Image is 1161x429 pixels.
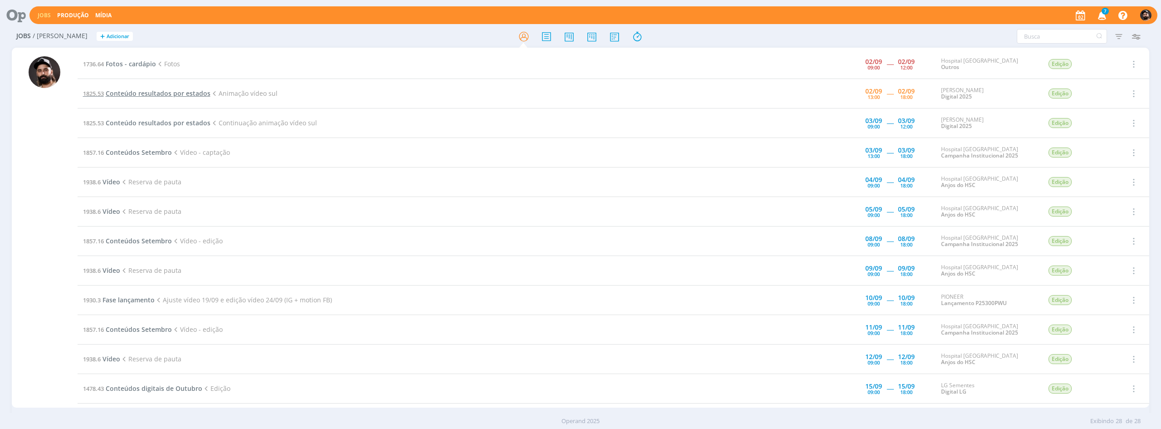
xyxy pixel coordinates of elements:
[865,236,882,242] div: 08/09
[97,32,133,41] button: +Adicionar
[172,148,230,157] span: Vídeo - captação
[898,383,915,390] div: 15/09
[120,178,181,186] span: Reserva de pauta
[1049,325,1072,335] span: Edição
[941,388,966,395] a: Digital LG
[102,266,120,275] span: Vídeo
[1140,7,1152,23] button: B
[900,330,912,335] div: 18:00
[941,176,1034,189] div: Hospital [GEOGRAPHIC_DATA]
[83,178,101,186] span: 1938.6
[120,207,181,216] span: Reserva de pauta
[941,294,1034,307] div: PIONEER
[868,153,880,158] div: 13:00
[865,324,882,330] div: 11/09
[898,265,915,271] div: 09/09
[898,177,915,183] div: 04/09
[83,325,104,334] span: 1857.16
[83,237,172,245] a: 1857.16Conteúdos Setembro
[941,93,972,100] a: Digital 2025
[900,390,912,394] div: 18:00
[887,89,893,98] span: -----
[83,178,120,186] a: 1938.6Vídeo
[102,355,120,363] span: Vídeo
[95,11,112,19] a: Mídia
[941,299,1007,307] a: Lançamento P25300PWU
[83,355,101,363] span: 1938.6
[941,211,976,218] a: Anjos do HSC
[898,354,915,360] div: 12/09
[941,63,959,71] a: Outros
[83,148,172,157] a: 1857.16Conteúdos Setembro
[106,237,172,245] span: Conteúdos Setembro
[900,153,912,158] div: 18:00
[1140,10,1151,21] img: B
[941,117,1034,130] div: [PERSON_NAME]
[887,207,893,216] span: -----
[941,358,976,366] a: Anjos do HSC
[100,32,105,41] span: +
[941,146,1034,159] div: Hospital [GEOGRAPHIC_DATA]
[941,235,1034,248] div: Hospital [GEOGRAPHIC_DATA]
[120,266,181,275] span: Reserva de pauta
[106,325,172,334] span: Conteúdos Setembro
[865,177,882,183] div: 04/09
[868,301,880,306] div: 09:00
[865,206,882,212] div: 05/09
[83,325,172,334] a: 1857.16Conteúdos Setembro
[941,323,1034,336] div: Hospital [GEOGRAPHIC_DATA]
[941,87,1034,100] div: [PERSON_NAME]
[57,11,89,19] a: Produção
[868,183,880,188] div: 09:00
[1049,118,1072,128] span: Edição
[1092,7,1111,24] button: 7
[941,353,1034,366] div: Hospital [GEOGRAPHIC_DATA]
[868,212,880,217] div: 09:00
[865,354,882,360] div: 12/09
[35,12,54,19] button: Jobs
[941,181,976,189] a: Anjos do HSC
[202,384,230,393] span: Edição
[102,296,155,304] span: Fase lançamento
[83,385,104,393] span: 1478.43
[941,264,1034,277] div: Hospital [GEOGRAPHIC_DATA]
[887,384,893,393] span: -----
[868,271,880,276] div: 09:00
[83,266,101,275] span: 1938.6
[83,296,155,304] a: 1930.3Fase lançamento
[900,360,912,365] div: 18:00
[1049,266,1072,276] span: Edição
[900,212,912,217] div: 18:00
[83,60,104,68] span: 1736.64
[155,296,332,304] span: Ajuste vídeo 19/09 e edição vídeo 24/09 (IG + motion FB)
[900,124,912,129] div: 12:00
[868,390,880,394] div: 09:00
[210,89,278,98] span: Animação vídeo sul
[898,118,915,124] div: 03/09
[102,178,120,186] span: Vídeo
[156,59,180,68] span: Fotos
[865,147,882,153] div: 03/09
[865,265,882,271] div: 09/09
[865,383,882,390] div: 15/09
[106,148,172,157] span: Conteúdos Setembro
[1134,417,1141,426] span: 28
[1049,59,1072,69] span: Edição
[865,59,882,65] div: 02/09
[865,88,882,94] div: 02/09
[83,119,104,127] span: 1825.53
[54,12,92,19] button: Produção
[210,118,317,127] span: Continuação animação vídeo sul
[106,59,156,68] span: Fotos - cardápio
[1102,8,1109,15] span: 7
[868,65,880,70] div: 09:00
[83,207,101,216] span: 1938.6
[83,59,156,68] a: 1736.64Fotos - cardápio
[865,295,882,301] div: 10/09
[941,58,1034,71] div: Hospital [GEOGRAPHIC_DATA]
[1049,384,1072,394] span: Edição
[868,124,880,129] div: 09:00
[941,122,972,130] a: Digital 2025
[887,296,893,304] span: -----
[102,207,120,216] span: Vídeo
